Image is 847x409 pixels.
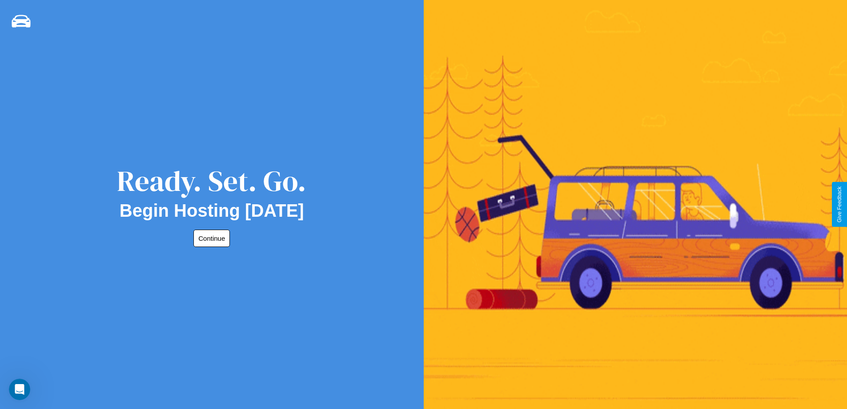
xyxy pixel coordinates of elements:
[117,161,306,201] div: Ready. Set. Go.
[120,201,304,221] h2: Begin Hosting [DATE]
[193,230,230,247] button: Continue
[9,379,30,400] iframe: Intercom live chat
[836,186,843,223] div: Give Feedback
